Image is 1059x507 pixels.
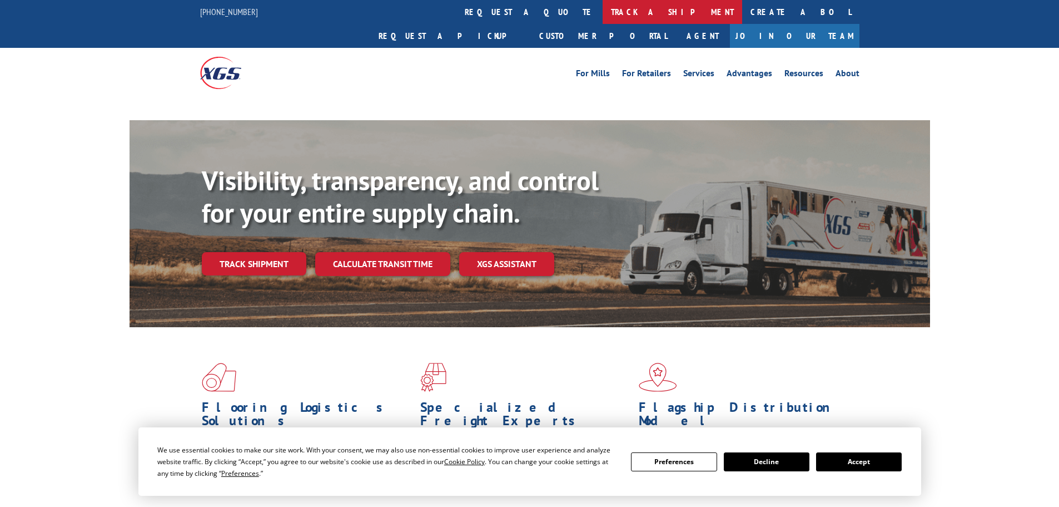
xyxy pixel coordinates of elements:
[157,444,618,479] div: We use essential cookies to make our site work. With your consent, we may also use non-essential ...
[459,252,554,276] a: XGS ASSISTANT
[202,252,306,275] a: Track shipment
[836,69,859,81] a: About
[639,363,677,392] img: xgs-icon-flagship-distribution-model-red
[202,163,599,230] b: Visibility, transparency, and control for your entire supply chain.
[727,69,772,81] a: Advantages
[200,6,258,17] a: [PHONE_NUMBER]
[202,363,236,392] img: xgs-icon-total-supply-chain-intelligence-red
[730,24,859,48] a: Join Our Team
[683,69,714,81] a: Services
[784,69,823,81] a: Resources
[444,457,485,466] span: Cookie Policy
[315,252,450,276] a: Calculate transit time
[816,452,902,471] button: Accept
[420,363,446,392] img: xgs-icon-focused-on-flooring-red
[639,401,849,433] h1: Flagship Distribution Model
[221,469,259,478] span: Preferences
[675,24,730,48] a: Agent
[631,452,717,471] button: Preferences
[576,69,610,81] a: For Mills
[622,69,671,81] a: For Retailers
[202,401,412,433] h1: Flooring Logistics Solutions
[724,452,809,471] button: Decline
[370,24,531,48] a: Request a pickup
[531,24,675,48] a: Customer Portal
[420,401,630,433] h1: Specialized Freight Experts
[138,427,921,496] div: Cookie Consent Prompt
